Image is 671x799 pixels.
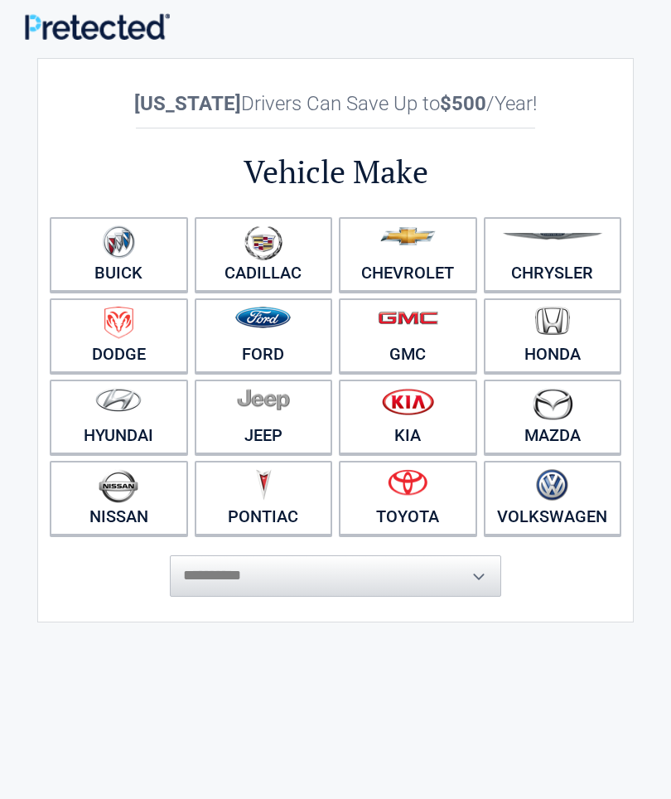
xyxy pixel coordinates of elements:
[532,388,573,420] img: mazda
[255,469,272,501] img: pontiac
[46,92,625,115] h2: Drivers Can Save Up to /Year
[46,151,625,193] h2: Vehicle Make
[134,92,241,115] b: [US_STATE]
[484,217,622,292] a: Chrysler
[380,227,436,245] img: chevrolet
[195,298,333,373] a: Ford
[95,388,142,412] img: hyundai
[25,13,170,40] img: Main Logo
[50,217,188,292] a: Buick
[195,380,333,454] a: Jeep
[440,92,486,115] b: $500
[237,388,290,411] img: jeep
[484,380,622,454] a: Mazda
[339,461,477,535] a: Toyota
[536,469,568,501] img: volkswagen
[382,388,434,415] img: kia
[339,217,477,292] a: Chevrolet
[50,461,188,535] a: Nissan
[235,307,291,328] img: ford
[502,233,603,240] img: chrysler
[244,225,282,260] img: cadillac
[104,307,133,339] img: dodge
[339,380,477,454] a: Kia
[484,461,622,535] a: Volkswagen
[535,307,570,336] img: honda
[388,469,427,496] img: toyota
[195,461,333,535] a: Pontiac
[103,225,135,259] img: buick
[378,311,438,325] img: gmc
[50,298,188,373] a: Dodge
[195,217,333,292] a: Cadillac
[339,298,477,373] a: GMC
[99,469,138,503] img: nissan
[50,380,188,454] a: Hyundai
[484,298,622,373] a: Honda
